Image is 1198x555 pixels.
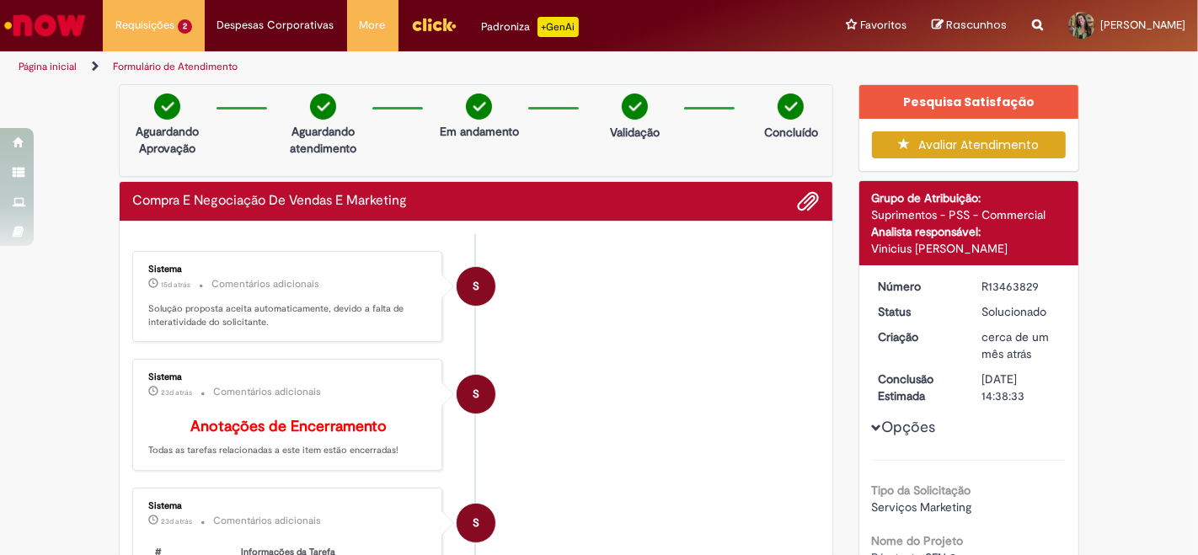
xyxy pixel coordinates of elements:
div: R13463829 [981,278,1060,295]
span: Despesas Corporativas [217,17,334,34]
img: check-circle-green.png [154,93,180,120]
div: System [457,504,495,542]
div: [DATE] 14:38:33 [981,371,1060,404]
p: Todas as tarefas relacionadas a este item estão encerradas! [148,419,429,457]
b: Tipo da Solicitação [872,483,971,498]
span: [PERSON_NAME] [1100,18,1185,32]
p: Em andamento [440,123,519,140]
span: Rascunhos [946,17,1007,33]
p: Validação [610,124,660,141]
span: Requisições [115,17,174,34]
p: Aguardando atendimento [282,123,364,157]
img: check-circle-green.png [310,93,336,120]
a: Formulário de Atendimento [113,60,238,73]
small: Comentários adicionais [213,385,321,399]
dt: Status [866,303,970,320]
span: 23d atrás [161,516,192,526]
span: 15d atrás [161,280,190,290]
div: Vinicius [PERSON_NAME] [872,240,1067,257]
img: check-circle-green.png [778,93,804,120]
div: 29/08/2025 17:37:26 [981,328,1060,362]
span: 23d atrás [161,387,192,398]
div: Sistema [148,501,429,511]
img: check-circle-green.png [622,93,648,120]
div: System [457,267,495,306]
div: Solucionado [981,303,1060,320]
h2: Compra E Negociação De Vendas E Marketing Histórico de tíquete [132,194,407,209]
b: Nome do Projeto [872,533,964,548]
time: 08/09/2025 07:59:34 [161,387,192,398]
div: Pesquisa Satisfação [859,85,1079,119]
div: Padroniza [482,17,579,37]
dt: Criação [866,328,970,345]
span: More [360,17,386,34]
span: S [473,503,479,543]
p: Aguardando Aprovação [126,123,208,157]
div: Analista responsável: [872,223,1067,240]
time: 16/09/2025 15:00:05 [161,280,190,290]
dt: Número [866,278,970,295]
time: 08/09/2025 07:59:31 [161,516,192,526]
dt: Conclusão Estimada [866,371,970,404]
small: Comentários adicionais [211,277,319,291]
img: ServiceNow [2,8,88,42]
p: +GenAi [537,17,579,37]
button: Adicionar anexos [798,190,820,212]
ul: Trilhas de página [13,51,786,83]
span: S [473,266,479,307]
a: Página inicial [19,60,77,73]
div: Grupo de Atribuição: [872,189,1067,206]
span: Favoritos [860,17,907,34]
button: Avaliar Atendimento [872,131,1067,158]
img: click_logo_yellow_360x200.png [411,12,457,37]
img: check-circle-green.png [466,93,492,120]
div: System [457,375,495,414]
span: S [473,374,479,414]
div: Suprimentos - PSS - Commercial [872,206,1067,223]
div: Sistema [148,372,429,382]
span: cerca de um mês atrás [981,329,1049,361]
p: Concluído [764,124,818,141]
span: Serviços Marketing [872,499,972,515]
a: Rascunhos [932,18,1007,34]
b: Anotações de Encerramento [190,417,387,436]
div: Sistema [148,264,429,275]
p: Solução proposta aceita automaticamente, devido a falta de interatividade do solicitante. [148,302,429,328]
small: Comentários adicionais [213,514,321,528]
span: 2 [178,19,192,34]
